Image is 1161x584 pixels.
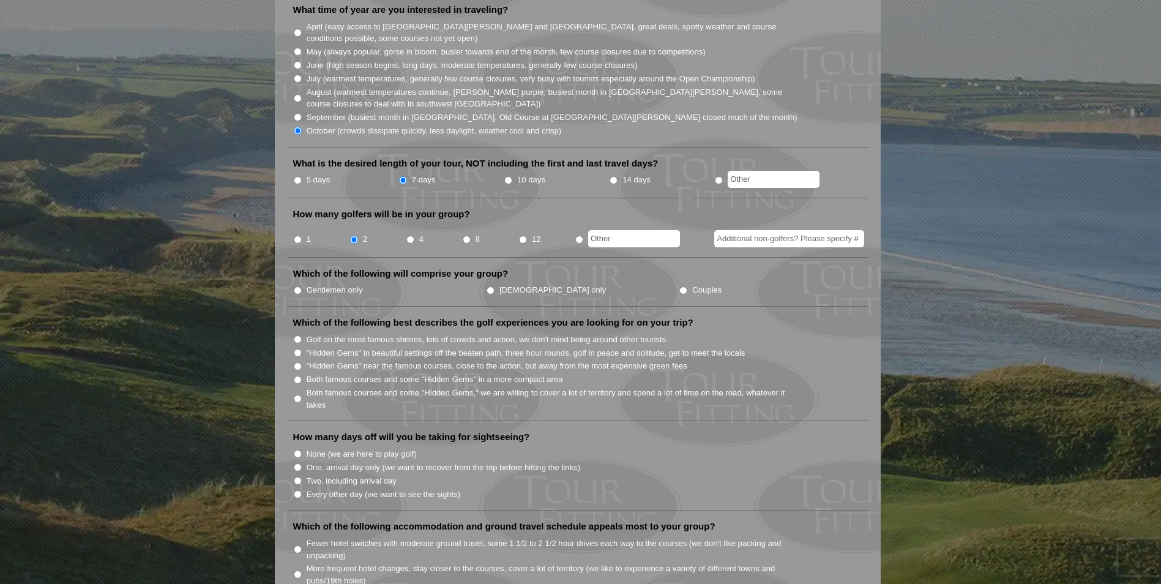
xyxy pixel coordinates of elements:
[307,86,799,110] label: August (warmest temperatures continue, [PERSON_NAME] purple, busiest month in [GEOGRAPHIC_DATA][P...
[517,174,545,186] label: 10 days
[293,268,509,280] label: Which of the following will comprise your group?
[307,489,460,501] label: Every other day (we want to see the sights)
[293,208,470,220] label: How many golfers will be in your group?
[307,387,799,411] label: Both famous courses and some "Hidden Gems," we are willing to cover a lot of territory and spend ...
[499,284,606,296] label: [DEMOGRAPHIC_DATA] only
[307,537,799,561] label: Fewer hotel switches with moderate ground travel, some 1 1/2 to 2 1/2 hour drives each way to the...
[293,431,530,443] label: How many days off will you be taking for sightseeing?
[728,171,819,188] input: Other
[622,174,651,186] label: 14 days
[307,21,799,45] label: April (easy access to [GEOGRAPHIC_DATA][PERSON_NAME] and [GEOGRAPHIC_DATA], great deals, spotty w...
[419,233,424,245] label: 4
[412,174,436,186] label: 7 days
[307,59,638,72] label: June (high season begins, long days, moderate temperatures, generally few course closures)
[476,233,480,245] label: 8
[307,125,562,137] label: October (crowds dissipate quickly, less daylight, weather cool and crisp)
[307,462,580,474] label: One, arrival day only (we want to recover from the trip before hitting the links)
[307,111,797,124] label: September (busiest month in [GEOGRAPHIC_DATA], Old Course at [GEOGRAPHIC_DATA][PERSON_NAME] close...
[307,73,755,85] label: July (warmest temperatures, generally few course closures, very busy with tourists especially aro...
[293,157,659,170] label: What is the desired length of your tour, NOT including the first and last travel days?
[307,475,397,487] label: Two, including arrival day
[363,233,367,245] label: 2
[307,373,563,386] label: Both famous courses and some "Hidden Gems" in a more compact area
[307,347,745,359] label: "Hidden Gems" in beautiful settings off the beaten path, three hour rounds, golf in peace and sol...
[307,174,330,186] label: 5 days
[588,230,680,247] input: Other
[307,233,311,245] label: 1
[692,284,722,296] label: Couples
[714,230,864,247] input: Additional non-golfers? Please specify #
[307,448,417,460] label: None (we are here to play golf)
[307,334,666,346] label: Golf on the most famous shrines, lots of crowds and action, we don't mind being around other tour...
[532,233,541,245] label: 12
[307,360,687,372] label: "Hidden Gems" near the famous courses, close to the action, but away from the most expensive gree...
[293,316,693,329] label: Which of the following best describes the golf experiences you are looking for on your trip?
[293,520,715,533] label: Which of the following accommodation and ground travel schedule appeals most to your group?
[307,284,363,296] label: Gentlemen only
[307,46,706,58] label: May (always popular, gorse in bloom, busier towards end of the month, few course closures due to ...
[293,4,509,16] label: What time of year are you interested in traveling?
